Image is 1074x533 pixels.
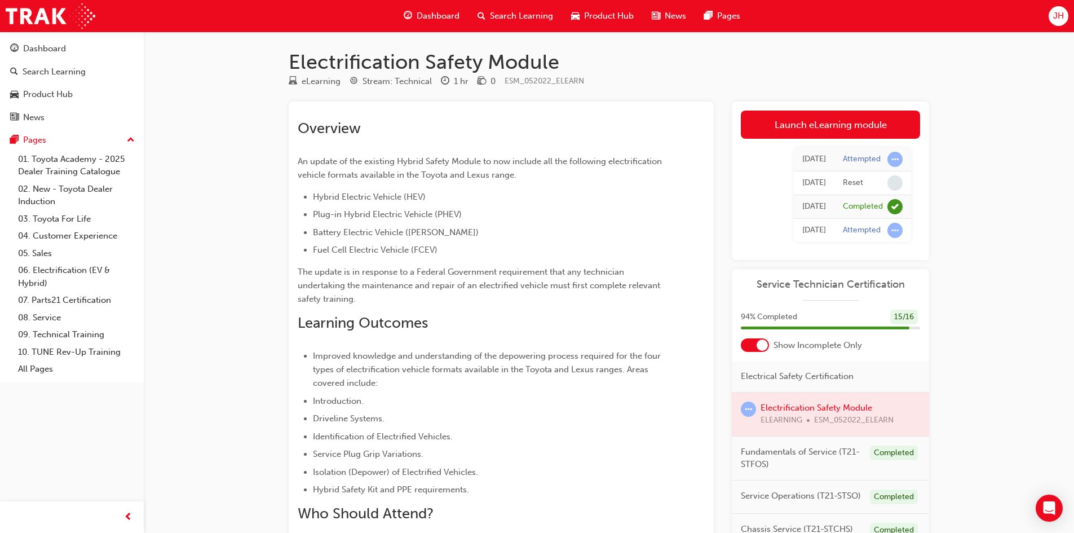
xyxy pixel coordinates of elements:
div: Wed Jan 15 2025 12:23:32 GMT+1100 (Australian Eastern Daylight Time) [802,224,826,237]
span: Product Hub [584,10,634,23]
span: Isolation (Depower) of Electrified Vehicles. [313,467,478,477]
span: money-icon [478,77,486,87]
div: 1 hr [454,75,469,88]
a: car-iconProduct Hub [562,5,643,28]
a: 02. New - Toyota Dealer Induction [14,180,139,210]
span: learningRecordVerb_ATTEMPT-icon [741,402,756,417]
div: Wed Jan 15 2025 12:49:52 GMT+1100 (Australian Eastern Daylight Time) [802,177,826,190]
span: Fuel Cell Electric Vehicle (FCEV) [313,245,437,255]
span: Learning Outcomes [298,314,428,332]
h1: Electrification Safety Module [289,50,929,74]
span: Hybrid Safety Kit and PPE requirements. [313,484,469,495]
div: 0 [490,75,496,88]
span: 94 % Completed [741,311,797,324]
span: Driveline Systems. [313,413,384,424]
img: Trak [6,3,95,29]
span: guage-icon [10,44,19,54]
span: Identification of Electrified Vehicles. [313,431,453,442]
a: Product Hub [5,84,139,105]
span: The update is in response to a Federal Government requirement that any technician undertaking the... [298,267,662,304]
div: Reset [843,178,863,188]
div: eLearning [302,75,341,88]
a: search-iconSearch Learning [469,5,562,28]
a: All Pages [14,360,139,378]
a: news-iconNews [643,5,695,28]
div: Wed Jan 15 2025 12:49:25 GMT+1100 (Australian Eastern Daylight Time) [802,200,826,213]
span: learningRecordVerb_ATTEMPT-icon [887,152,903,167]
button: Pages [5,130,139,151]
a: guage-iconDashboard [395,5,469,28]
span: Dashboard [417,10,459,23]
div: Price [478,74,496,89]
div: Duration [441,74,469,89]
span: Fundamentals of Service (T21-STFOS) [741,446,861,471]
span: Overview [298,120,361,137]
span: Battery Electric Vehicle ([PERSON_NAME]) [313,227,479,237]
span: Improved knowledge and understanding of the depowering process required for the four types of ele... [313,351,663,388]
span: learningResourceType_ELEARNING-icon [289,77,297,87]
div: Attempted [843,225,881,236]
span: Plug-in Hybrid Electric Vehicle (PHEV) [313,209,462,219]
span: search-icon [478,9,485,23]
div: Wed Jan 15 2025 12:49:53 GMT+1100 (Australian Eastern Daylight Time) [802,153,826,166]
a: Service Technician Certification [741,278,920,291]
div: Type [289,74,341,89]
a: Launch eLearning module [741,111,920,139]
span: target-icon [350,77,358,87]
a: News [5,107,139,128]
div: Completed [870,490,918,505]
a: 08. Service [14,309,139,327]
a: 03. Toyota For Life [14,210,139,228]
span: pages-icon [704,9,713,23]
span: guage-icon [404,9,412,23]
span: Hybrid Electric Vehicle (HEV) [313,192,426,202]
span: Who Should Attend? [298,505,434,522]
button: DashboardSearch LearningProduct HubNews [5,36,139,130]
div: Stream: Technical [363,75,432,88]
div: Product Hub [23,88,73,101]
a: 04. Customer Experience [14,227,139,245]
span: learningRecordVerb_NONE-icon [887,175,903,191]
span: clock-icon [441,77,449,87]
div: Dashboard [23,42,66,55]
span: learningRecordVerb_ATTEMPT-icon [887,223,903,238]
a: Dashboard [5,38,139,59]
div: Completed [870,446,918,461]
button: JH [1049,6,1068,26]
div: Search Learning [23,65,86,78]
div: 15 / 16 [890,310,918,325]
a: Search Learning [5,61,139,82]
div: Completed [843,201,883,212]
span: Show Incomplete Only [774,339,862,352]
span: Learning resource code [505,76,584,86]
div: News [23,111,45,124]
span: news-icon [10,113,19,123]
span: Pages [717,10,740,23]
span: Introduction. [313,396,364,406]
span: news-icon [652,9,660,23]
a: 05. Sales [14,245,139,262]
a: 10. TUNE Rev-Up Training [14,343,139,361]
div: Stream [350,74,432,89]
span: Service Operations (T21-STSO) [741,490,861,503]
a: 06. Electrification (EV & Hybrid) [14,262,139,292]
div: Pages [23,134,46,147]
span: Service Plug Grip Variations. [313,449,423,459]
div: Attempted [843,154,881,165]
span: search-icon [10,67,18,77]
a: pages-iconPages [695,5,749,28]
span: car-icon [571,9,580,23]
span: Search Learning [490,10,553,23]
span: pages-icon [10,135,19,146]
span: car-icon [10,90,19,100]
span: Electrical Safety Certification [741,370,854,383]
span: JH [1053,10,1064,23]
span: up-icon [127,133,135,148]
div: Open Intercom Messenger [1036,495,1063,522]
a: 07. Parts21 Certification [14,292,139,309]
a: 09. Technical Training [14,326,139,343]
span: prev-icon [124,510,132,525]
